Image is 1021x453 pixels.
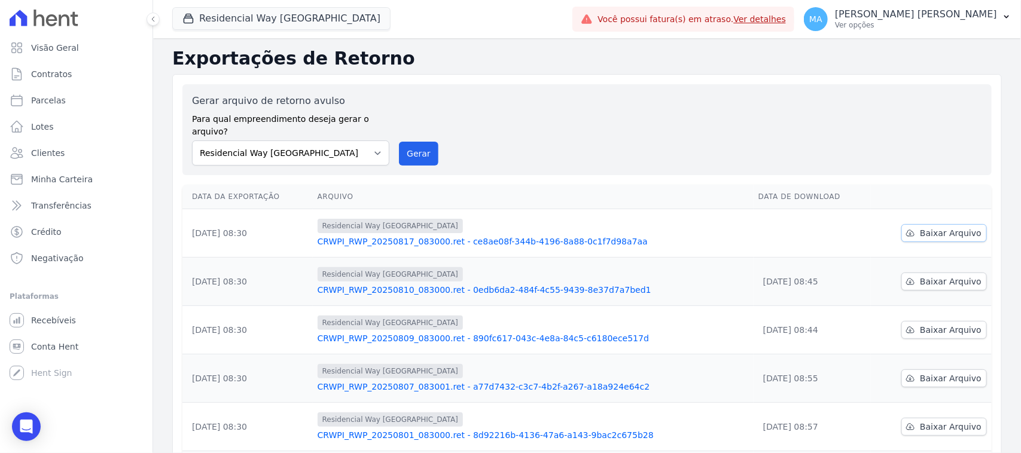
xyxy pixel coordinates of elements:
[920,227,982,239] span: Baixar Arquivo
[399,142,438,166] button: Gerar
[5,246,148,270] a: Negativação
[318,429,749,441] a: CRWPI_RWP_20250801_083000.ret - 8d92216b-4136-47a6-a143-9bac2c675b28
[318,316,463,330] span: Residencial Way [GEOGRAPHIC_DATA]
[31,121,54,133] span: Lotes
[920,372,982,384] span: Baixar Arquivo
[31,94,66,106] span: Parcelas
[31,252,84,264] span: Negativação
[31,42,79,54] span: Visão Geral
[313,185,754,209] th: Arquivo
[318,364,463,378] span: Residencial Way [GEOGRAPHIC_DATA]
[5,308,148,332] a: Recebíveis
[12,412,41,441] div: Open Intercom Messenger
[754,185,871,209] th: Data de Download
[901,224,987,242] a: Baixar Arquivo
[192,108,389,138] label: Para qual empreendimento deseja gerar o arquivo?
[754,258,871,306] td: [DATE] 08:45
[5,220,148,244] a: Crédito
[754,354,871,403] td: [DATE] 08:55
[182,209,313,258] td: [DATE] 08:30
[5,335,148,359] a: Conta Hent
[835,8,997,20] p: [PERSON_NAME] [PERSON_NAME]
[192,94,389,108] label: Gerar arquivo de retorno avulso
[318,219,463,233] span: Residencial Way [GEOGRAPHIC_DATA]
[5,88,148,112] a: Parcelas
[5,194,148,218] a: Transferências
[10,289,143,304] div: Plataformas
[5,141,148,165] a: Clientes
[318,267,463,281] span: Residencial Way [GEOGRAPHIC_DATA]
[172,48,1002,69] h2: Exportações de Retorno
[318,332,749,344] a: CRWPI_RWP_20250809_083000.ret - 890fc617-043c-4e8a-84c5-c6180ece517d
[318,235,749,247] a: CRWPI_RWP_20250817_083000.ret - ce8ae08f-344b-4196-8a88-0c1f7d98a7aa
[182,306,313,354] td: [DATE] 08:30
[734,14,787,24] a: Ver detalhes
[754,306,871,354] td: [DATE] 08:44
[31,173,93,185] span: Minha Carteira
[182,258,313,306] td: [DATE] 08:30
[901,418,987,436] a: Baixar Arquivo
[754,403,871,451] td: [DATE] 08:57
[920,324,982,336] span: Baixar Arquivo
[318,412,463,427] span: Residencial Way [GEOGRAPHIC_DATA]
[835,20,997,30] p: Ver opções
[318,284,749,296] a: CRWPI_RWP_20250810_083000.ret - 0edb6da2-484f-4c55-9439-8e37d7a7bed1
[172,7,391,30] button: Residencial Way [GEOGRAPHIC_DATA]
[182,403,313,451] td: [DATE] 08:30
[5,62,148,86] a: Contratos
[31,314,76,326] span: Recebíveis
[31,226,62,238] span: Crédito
[31,200,92,212] span: Transferências
[182,185,313,209] th: Data da Exportação
[920,276,982,287] span: Baixar Arquivo
[794,2,1021,36] button: MA [PERSON_NAME] [PERSON_NAME] Ver opções
[5,167,148,191] a: Minha Carteira
[182,354,313,403] td: [DATE] 08:30
[31,147,65,159] span: Clientes
[901,369,987,387] a: Baixar Arquivo
[318,381,749,393] a: CRWPI_RWP_20250807_083001.ret - a77d7432-c3c7-4b2f-a267-a18a924e64c2
[901,273,987,290] a: Baixar Arquivo
[598,13,786,26] span: Você possui fatura(s) em atraso.
[5,115,148,139] a: Lotes
[31,68,72,80] span: Contratos
[5,36,148,60] a: Visão Geral
[809,15,822,23] span: MA
[920,421,982,433] span: Baixar Arquivo
[901,321,987,339] a: Baixar Arquivo
[31,341,78,353] span: Conta Hent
